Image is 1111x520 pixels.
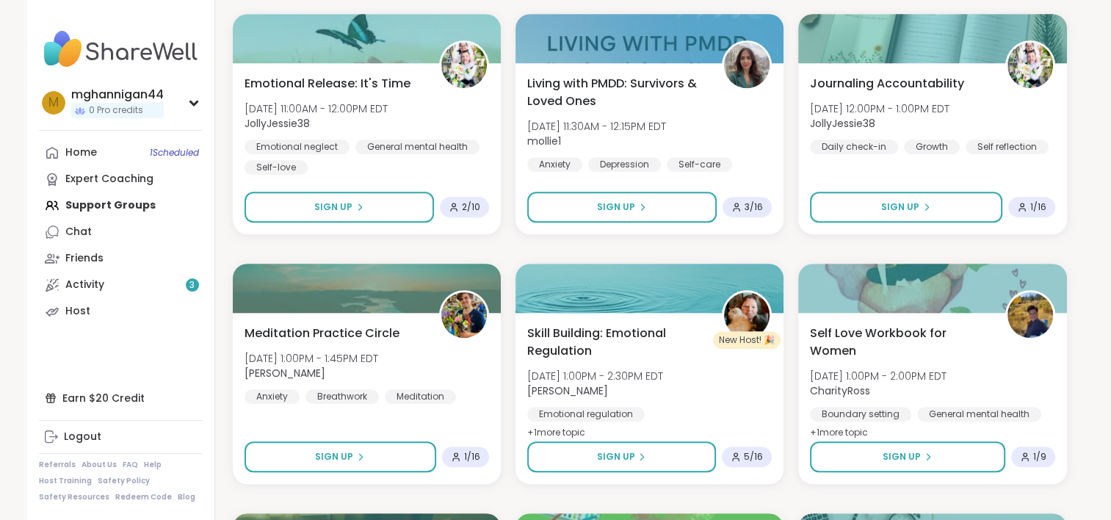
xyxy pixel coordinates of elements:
[527,157,582,172] div: Anxiety
[527,119,666,134] span: [DATE] 11:30AM - 12:15PM EDT
[441,43,487,88] img: JollyJessie38
[527,441,716,472] button: Sign Up
[441,292,487,338] img: Nicholas
[597,201,635,214] span: Sign Up
[245,325,399,342] span: Meditation Practice Circle
[904,140,960,154] div: Growth
[810,383,870,398] b: CharityRoss
[881,201,919,214] span: Sign Up
[71,87,164,103] div: mghannigan44
[315,450,353,463] span: Sign Up
[39,476,92,486] a: Host Training
[527,325,706,360] span: Skill Building: Emotional Regulation
[713,331,781,349] div: New Host! 🎉
[65,172,153,187] div: Expert Coaching
[724,43,770,88] img: mollie1
[245,192,434,223] button: Sign Up
[385,389,456,404] div: Meditation
[883,450,921,463] span: Sign Up
[810,369,947,383] span: [DATE] 1:00PM - 2:00PM EDT
[39,245,203,272] a: Friends
[527,369,663,383] span: [DATE] 1:00PM - 2:30PM EDT
[314,201,352,214] span: Sign Up
[64,430,101,444] div: Logout
[810,140,898,154] div: Daily check-in
[39,24,203,75] img: ShareWell Nav Logo
[178,492,195,502] a: Blog
[65,278,104,292] div: Activity
[810,325,988,360] span: Self Love Workbook for Women
[527,192,717,223] button: Sign Up
[144,460,162,470] a: Help
[245,441,436,472] button: Sign Up
[1033,451,1046,463] span: 1 / 9
[39,272,203,298] a: Activity3
[48,93,59,112] span: m
[966,140,1049,154] div: Self reflection
[464,451,480,463] span: 1 / 16
[810,192,1002,223] button: Sign Up
[65,225,92,239] div: Chat
[527,75,706,110] span: Living with PMDD: Survivors & Loved Ones
[596,450,634,463] span: Sign Up
[724,292,770,338] img: LuAnn
[462,201,480,213] span: 2 / 10
[89,104,143,117] span: 0 Pro credits
[527,383,608,398] b: [PERSON_NAME]
[39,460,76,470] a: Referrals
[245,75,410,93] span: Emotional Release: It's Time
[39,424,203,450] a: Logout
[588,157,661,172] div: Depression
[1007,43,1053,88] img: JollyJessie38
[39,385,203,411] div: Earn $20 Credit
[39,219,203,245] a: Chat
[810,75,964,93] span: Journaling Accountability
[1007,292,1053,338] img: CharityRoss
[39,140,203,166] a: Home1Scheduled
[39,298,203,325] a: Host
[744,451,763,463] span: 5 / 16
[527,407,645,422] div: Emotional regulation
[245,389,300,404] div: Anxiety
[115,492,172,502] a: Redeem Code
[245,101,388,116] span: [DATE] 11:00AM - 12:00PM EDT
[245,366,325,380] b: [PERSON_NAME]
[745,201,763,213] span: 3 / 16
[65,304,90,319] div: Host
[527,134,561,148] b: mollie1
[245,160,308,175] div: Self-love
[150,147,199,159] span: 1 Scheduled
[65,251,104,266] div: Friends
[810,441,1005,472] button: Sign Up
[39,166,203,192] a: Expert Coaching
[355,140,479,154] div: General mental health
[305,389,379,404] div: Breathwork
[189,279,195,292] span: 3
[1030,201,1046,213] span: 1 / 16
[245,116,310,131] b: JollyJessie38
[98,476,150,486] a: Safety Policy
[917,407,1041,422] div: General mental health
[810,116,875,131] b: JollyJessie38
[245,351,378,366] span: [DATE] 1:00PM - 1:45PM EDT
[65,145,97,160] div: Home
[245,140,350,154] div: Emotional neglect
[39,492,109,502] a: Safety Resources
[123,460,138,470] a: FAQ
[82,460,117,470] a: About Us
[667,157,732,172] div: Self-care
[810,407,911,422] div: Boundary setting
[810,101,949,116] span: [DATE] 12:00PM - 1:00PM EDT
